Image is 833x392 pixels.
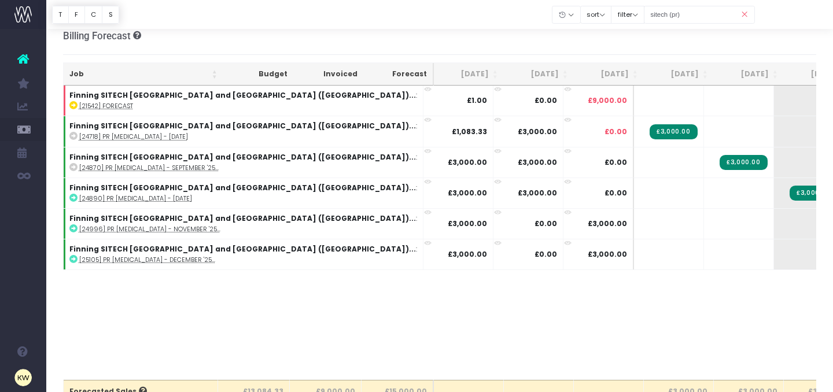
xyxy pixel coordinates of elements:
button: sort [580,6,612,24]
strong: £0.00 [535,249,557,259]
span: £0.00 [605,157,627,168]
span: £3,000.00 [588,249,627,260]
strong: £3,000.00 [518,127,557,136]
input: Search... [644,6,755,24]
td: : [64,116,423,146]
span: Streamtime Invoice: ST7059 – [24870] PR Retainer - September '25 [720,155,767,170]
strong: Finning SITECH [GEOGRAPHIC_DATA] and [GEOGRAPHIC_DATA] ([GEOGRAPHIC_DATA])... [69,121,416,131]
strong: Finning SITECH [GEOGRAPHIC_DATA] and [GEOGRAPHIC_DATA] ([GEOGRAPHIC_DATA])... [69,90,416,100]
td: : [64,177,423,208]
button: C [84,6,103,24]
span: £3,000.00 [588,219,627,229]
strong: £3,000.00 [448,249,487,259]
strong: Finning SITECH [GEOGRAPHIC_DATA] and [GEOGRAPHIC_DATA] ([GEOGRAPHIC_DATA])... [69,152,416,162]
strong: £3,000.00 [448,157,487,167]
th: Forecast [363,63,434,86]
button: S [102,6,119,24]
strong: £3,000.00 [448,219,487,228]
strong: Finning SITECH [GEOGRAPHIC_DATA] and [GEOGRAPHIC_DATA] ([GEOGRAPHIC_DATA])... [69,244,416,254]
button: T [52,6,69,24]
abbr: [21542] Forecast [79,102,133,110]
span: Billing Forecast [63,30,131,42]
th: Nov 25: activate to sort column ascending [644,63,714,86]
strong: £3,000.00 [448,188,487,198]
abbr: [25105] PR Retainer - December '25 [79,256,215,264]
abbr: [24890] PR Retainer - October '25 [79,194,192,203]
td: : [64,208,423,239]
td: : [64,86,423,116]
div: Vertical button group [52,6,119,24]
abbr: [24718] PR Retainer - August '25 [79,132,188,141]
span: Streamtime Invoice: ST6976 – [24718] PR Retainer - August '25 [650,124,697,139]
abbr: [24870] PR Retainer - September '25 [79,164,219,172]
span: £0.00 [605,188,627,198]
strong: £3,000.00 [518,157,557,167]
th: Invoiced [293,63,363,86]
th: Budget [223,63,293,86]
strong: Finning SITECH [GEOGRAPHIC_DATA] and [GEOGRAPHIC_DATA] ([GEOGRAPHIC_DATA])... [69,183,416,193]
button: filter [611,6,644,24]
td: : [64,147,423,177]
strong: Finning SITECH [GEOGRAPHIC_DATA] and [GEOGRAPHIC_DATA] ([GEOGRAPHIC_DATA])... [69,213,416,223]
img: images/default_profile_image.png [14,369,32,386]
span: £0.00 [605,127,627,137]
th: Sep 25: activate to sort column ascending [504,63,574,86]
abbr: [24996] PR Retainer - November '25 [79,225,220,234]
strong: £1,083.33 [452,127,487,136]
span: £9,000.00 [588,95,627,106]
strong: £0.00 [535,95,557,105]
th: Oct 25: activate to sort column ascending [574,63,644,86]
strong: £3,000.00 [518,188,557,198]
td: : [64,239,423,269]
strong: £1.00 [467,95,487,105]
strong: £0.00 [535,219,557,228]
th: Dec 25: activate to sort column ascending [714,63,784,86]
th: Job: activate to sort column ascending [64,63,223,86]
button: F [68,6,85,24]
th: Aug 25: activate to sort column ascending [434,63,504,86]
